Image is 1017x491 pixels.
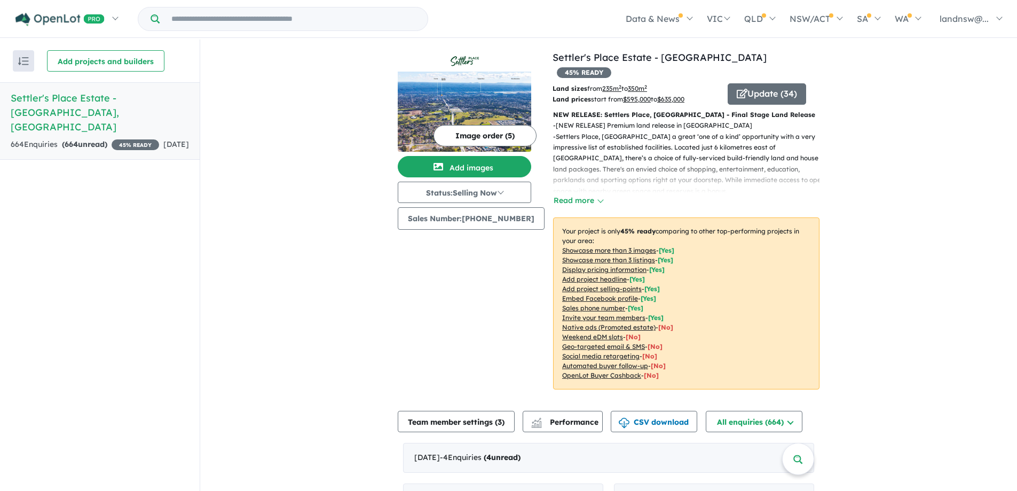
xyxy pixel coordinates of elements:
u: $ 595,000 [623,95,651,103]
span: [ Yes ] [659,246,674,254]
span: 4 [486,453,491,462]
span: to [621,84,647,92]
u: Weekend eDM slots [562,333,623,341]
p: from [553,83,720,94]
span: [No] [658,323,673,331]
u: Sales phone number [562,304,625,312]
span: [DATE] [163,139,189,149]
button: All enquiries (664) [706,411,802,432]
p: - [NEW RELEASE] Premium land release in [GEOGRAPHIC_DATA] [553,120,828,131]
span: [No] [648,342,663,350]
b: 45 % ready [620,227,656,235]
span: 664 [65,139,78,149]
button: Add projects and builders [47,50,164,72]
sup: 2 [619,84,621,90]
u: Showcase more than 3 images [562,246,656,254]
span: [ Yes ] [629,275,645,283]
span: [ Yes ] [628,304,643,312]
button: Update (34) [728,83,806,105]
img: sort.svg [18,57,29,65]
span: [ Yes ] [649,266,665,274]
span: [No] [626,333,641,341]
button: Team member settings (3) [398,411,515,432]
button: Image order (5) [433,125,537,146]
p: start from [553,94,720,105]
span: [ Yes ] [648,314,664,322]
span: [No] [644,371,659,379]
div: [DATE] [403,443,814,473]
p: Your project is only comparing to other top-performing projects in your area: - - - - - - - - - -... [553,217,819,389]
button: Performance [523,411,603,432]
u: Embed Facebook profile [562,294,638,302]
b: Land sizes [553,84,587,92]
u: Showcase more than 3 listings [562,256,655,264]
button: Sales Number:[PHONE_NUMBER] [398,207,545,230]
strong: ( unread) [62,139,107,149]
sup: 2 [644,84,647,90]
b: Land prices [553,95,591,103]
a: Settler's Place Estate - Werrington LogoSettler's Place Estate - Werrington [398,50,531,152]
u: Geo-targeted email & SMS [562,342,645,350]
span: [ Yes ] [658,256,673,264]
u: Add project selling-points [562,285,642,293]
strong: ( unread) [484,453,521,462]
span: [No] [642,352,657,360]
u: Display pricing information [562,266,647,274]
span: - 4 Enquir ies [440,453,521,462]
u: Add project headline [562,275,627,283]
span: to [651,95,684,103]
span: [No] [651,362,666,370]
a: Settler's Place Estate - [GEOGRAPHIC_DATA] [553,51,767,64]
span: 45 % READY [557,67,611,78]
img: Openlot PRO Logo White [15,13,105,26]
button: Status:Selling Now [398,182,531,203]
u: Automated buyer follow-up [562,362,648,370]
u: Invite your team members [562,314,645,322]
span: [ Yes ] [641,294,656,302]
button: Read more [553,194,603,207]
span: 3 [498,417,502,427]
span: Performance [533,417,598,427]
u: 235 m [602,84,621,92]
img: Settler's Place Estate - Werrington Logo [402,54,527,67]
u: Native ads (Promoted estate) [562,323,656,331]
input: Try estate name, suburb, builder or developer [162,7,425,30]
u: $ 635,000 [657,95,684,103]
u: 350 m [628,84,647,92]
img: Settler's Place Estate - Werrington [398,72,531,152]
u: Social media retargeting [562,352,640,360]
h5: Settler's Place Estate - [GEOGRAPHIC_DATA] , [GEOGRAPHIC_DATA] [11,91,189,134]
img: bar-chart.svg [531,421,542,428]
button: CSV download [611,411,697,432]
div: 664 Enquir ies [11,138,159,151]
span: 45 % READY [112,139,159,150]
button: Add images [398,156,531,177]
p: - Settlers Place, [GEOGRAPHIC_DATA] a great ‘one of a kind’ opportunity with a very impressive li... [553,131,828,197]
img: download icon [619,418,629,428]
img: line-chart.svg [532,418,541,424]
p: NEW RELEASE: Settlers Place, [GEOGRAPHIC_DATA] - Final Stage Land Release [553,110,819,120]
span: [ Yes ] [644,285,660,293]
u: OpenLot Buyer Cashback [562,371,641,379]
span: landnsw@... [940,13,989,24]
